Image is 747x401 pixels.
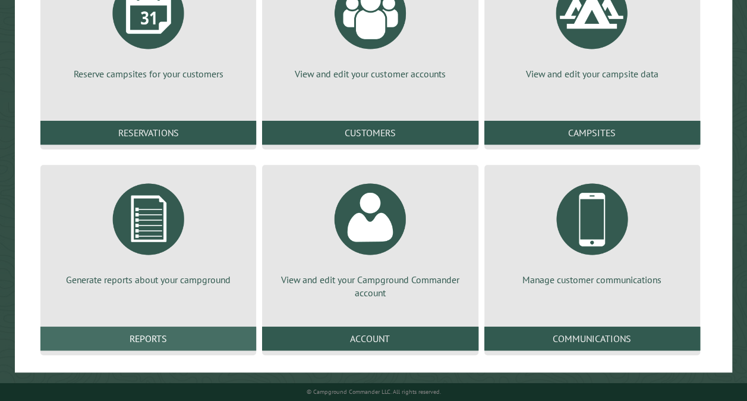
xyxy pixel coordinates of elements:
[55,273,242,286] p: Generate reports about your campground
[262,327,478,350] a: Account
[40,121,256,145] a: Reservations
[55,174,242,286] a: Generate reports about your campground
[307,388,441,396] small: © Campground Commander LLC. All rights reserved.
[55,67,242,80] p: Reserve campsites for your customers
[484,327,700,350] a: Communications
[262,121,478,145] a: Customers
[499,174,686,286] a: Manage customer communications
[40,327,256,350] a: Reports
[276,174,464,300] a: View and edit your Campground Commander account
[484,121,700,145] a: Campsites
[499,273,686,286] p: Manage customer communications
[276,273,464,300] p: View and edit your Campground Commander account
[276,67,464,80] p: View and edit your customer accounts
[499,67,686,80] p: View and edit your campsite data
